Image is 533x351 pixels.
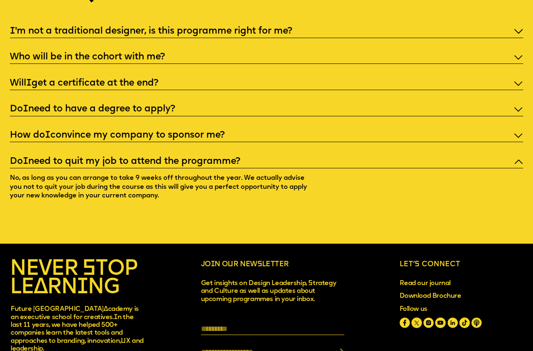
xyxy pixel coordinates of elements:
[201,261,357,280] p: Jo n o r newsletter
[435,317,446,328] a: Youtube
[447,317,458,328] a: Linkedin
[459,317,470,328] a: Tiktok
[10,260,159,306] p: NEVER STOP LE RN NG
[104,306,108,313] span: A
[23,104,28,114] span: I
[23,157,28,166] span: I
[10,25,523,38] p: 'm not a traditional designer, is this programme right for me?
[10,51,523,63] p: Who will be in the cohort with me?
[471,317,482,328] a: Spotify
[400,317,410,328] a: Facebook
[10,129,523,142] p: How do convince my company to sponsor me?
[201,280,345,304] p: Get insights on Design Leadership, Strategy and Culture as well as updates about upcoming program...
[423,317,434,328] a: Instagram
[10,103,523,115] p: Do need to have a degree to apply?
[121,338,126,344] span: U
[211,261,215,268] span: i
[228,261,233,268] span: u
[114,314,118,321] span: I
[10,168,308,200] p: No, as long as you can arrange to take 9 weeks off throughout the year. We actually advise you no...
[10,77,523,90] p: Will get a certificate at the end?
[400,292,523,301] span: Download Brochure
[10,27,15,36] span: I
[45,131,50,140] span: I
[411,317,422,328] a: Twitter
[34,277,47,298] span: A
[26,79,32,88] span: I
[10,156,523,168] p: Do need to quit my job to attend the programme?
[400,261,523,280] p: Let’s connect
[77,277,88,298] span: I
[400,306,523,314] p: Follow us
[400,280,523,288] a: Read our journal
